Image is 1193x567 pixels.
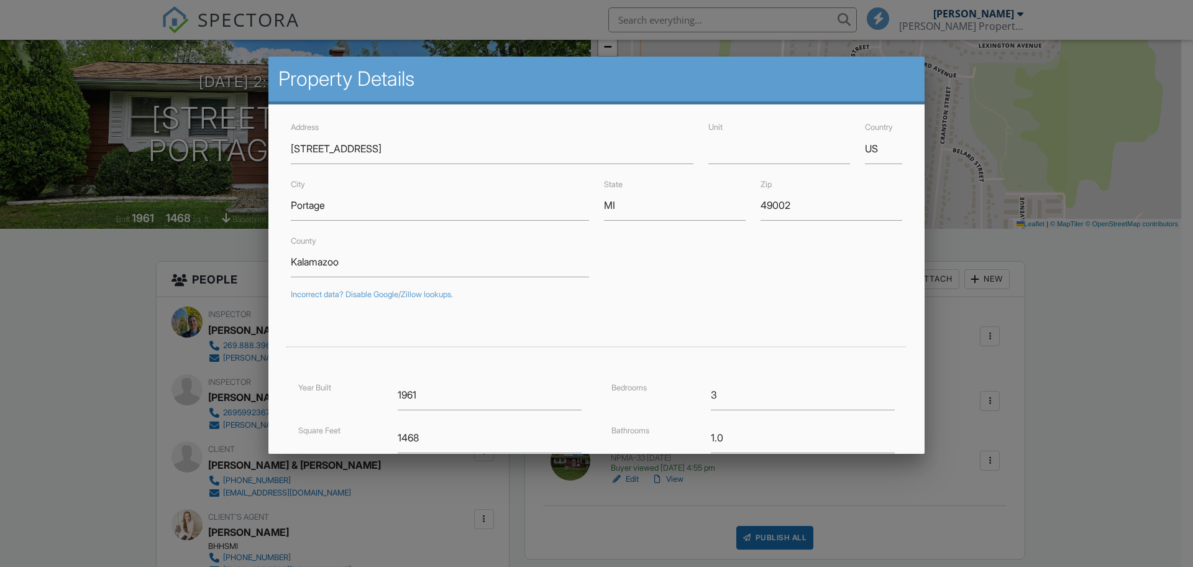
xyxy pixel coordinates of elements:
[708,122,723,132] label: Unit
[298,426,341,435] label: Square Feet
[611,383,647,392] label: Bedrooms
[291,180,305,189] label: City
[291,290,902,300] div: Incorrect data? Disable Google/Zillow lookups.
[291,122,319,132] label: Address
[291,236,316,246] label: County
[604,180,623,189] label: State
[298,383,331,392] label: Year Built
[278,67,915,91] h2: Property Details
[611,426,649,435] label: Bathrooms
[761,180,772,189] label: Zip
[865,122,893,132] label: Country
